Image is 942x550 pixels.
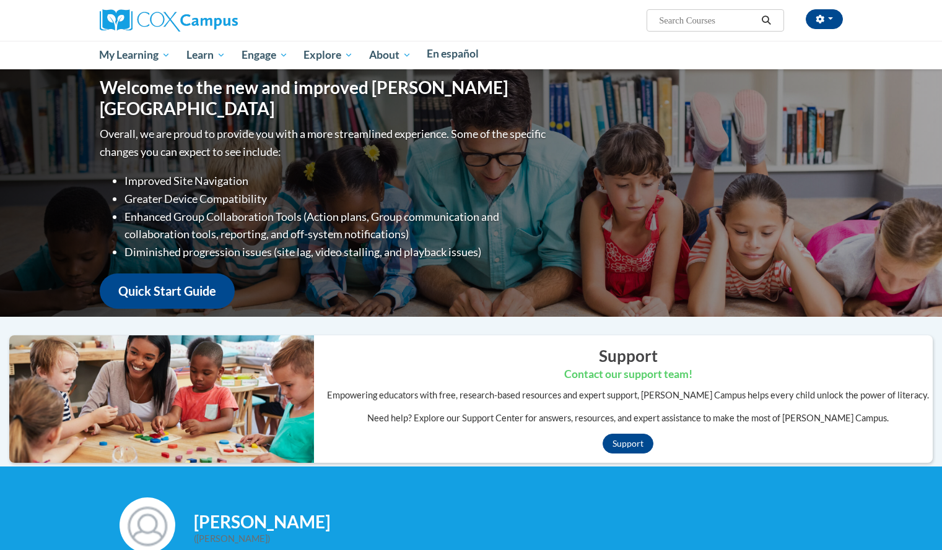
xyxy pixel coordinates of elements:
a: Learn [178,41,233,69]
p: Empowering educators with free, research-based resources and expert support, [PERSON_NAME] Campus... [323,389,933,402]
div: ([PERSON_NAME]) [194,532,822,546]
span: Learn [186,48,225,62]
h4: [PERSON_NAME] [194,512,822,533]
span: About [369,48,411,62]
img: Cox Campus [100,9,238,32]
li: Diminished progression issues (site lag, video stalling, and playback issues) [124,243,549,261]
div: Main menu [81,41,861,69]
li: Enhanced Group Collaboration Tools (Action plans, Group communication and collaboration tools, re... [124,208,549,244]
h3: Contact our support team! [323,367,933,382]
li: Greater Device Compatibility [124,190,549,208]
h2: Support [323,345,933,367]
a: Quick Start Guide [100,273,235,309]
a: About [361,41,419,69]
span: Explore [303,48,353,62]
p: Overall, we are proud to provide you with a more streamlined experience. Some of the specific cha... [100,125,549,161]
i:  [761,16,772,25]
a: Cox Campus [100,14,238,25]
input: Search Courses [658,13,757,28]
button: Search [757,13,775,28]
span: En español [427,47,479,60]
span: Engage [242,48,288,62]
span: My Learning [99,48,170,62]
a: My Learning [92,41,179,69]
li: Improved Site Navigation [124,172,549,190]
a: En español [419,41,487,67]
a: Explore [295,41,361,69]
button: Account Settings [806,9,843,29]
a: Support [603,434,653,453]
a: Engage [233,41,296,69]
p: Need help? Explore our Support Center for answers, resources, and expert assistance to make the m... [323,411,933,425]
h1: Welcome to the new and improved [PERSON_NAME][GEOGRAPHIC_DATA] [100,77,549,119]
